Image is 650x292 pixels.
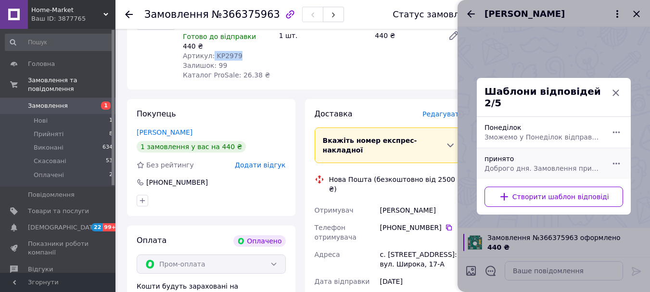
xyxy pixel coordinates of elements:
span: Повідомлення [28,190,75,199]
div: [DATE] [378,273,465,290]
div: [PHONE_NUMBER] [380,223,463,232]
span: 53 [106,157,113,165]
span: Доставка [315,109,353,118]
span: Адреса [315,251,340,258]
span: Виконані [34,143,64,152]
span: Зможемо у Понеділок відправити. Вам нормально так буде? [484,132,602,142]
div: Повернутися назад [125,10,133,19]
span: Додати відгук [235,161,285,169]
span: Відгуки [28,265,53,274]
span: Редагувати [422,110,463,118]
div: [PHONE_NUMBER] [145,178,209,187]
span: №366375963 [212,9,280,20]
span: Скасовані [34,157,66,165]
a: [PERSON_NAME] [137,128,192,136]
span: Замовлення та повідомлення [28,76,115,93]
span: Артикул: KP2979 [183,52,242,60]
div: Оплачено [233,235,285,247]
span: Каталог ProSale: 26.38 ₴ [183,71,270,79]
button: Створити шаблон відповіді [484,187,623,207]
div: Статус замовлення [393,10,481,19]
span: Доброго дня. Замовлення прийнято! Передаю на склад-на відправку. Гарного дня! [484,164,602,173]
span: Прийняті [34,130,64,139]
span: Замовлення [28,102,68,110]
span: Оплата [137,236,166,245]
span: Нові [34,116,48,125]
span: Готово до відправки [183,33,256,40]
span: Покупець [137,109,176,118]
span: Оплачені [34,171,64,179]
span: Шаблони відповідей 2/5 [484,86,609,109]
span: Телефон отримувача [315,224,357,241]
span: Головна [28,60,55,68]
div: с. [STREET_ADDRESS]: вул. Широка, 17-А [378,246,465,273]
div: 440 ₴ [183,41,271,51]
span: 8 [109,130,113,139]
span: Замовлення [144,9,209,20]
div: Понеділок [481,119,606,146]
a: Редагувати [444,26,463,45]
div: 1 замовлення у вас на 440 ₴ [137,141,246,152]
span: Без рейтингу [146,161,194,169]
span: 2 [109,171,113,179]
span: Залишок: 99 [183,62,227,69]
span: Показники роботи компанії [28,240,89,257]
div: Ваш ID: 3877765 [31,14,115,23]
div: 1 шт. [275,29,371,42]
span: 1 [101,102,111,110]
span: [DEMOGRAPHIC_DATA] [28,223,99,232]
span: 99+ [102,223,118,231]
div: принято [481,150,606,177]
div: [PERSON_NAME] [378,202,465,219]
span: Отримувач [315,206,354,214]
span: Товари та послуги [28,207,89,216]
span: Home-Market [31,6,103,14]
span: 634 [102,143,113,152]
span: Вкажіть номер експрес-накладної [323,137,417,154]
input: Пошук [5,34,114,51]
div: Нова Пошта (безкоштовно від 2500 ₴) [327,175,466,194]
span: 22 [91,223,102,231]
div: 440 ₴ [371,29,440,42]
span: 1 [109,116,113,125]
span: Дата відправки [315,278,370,285]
